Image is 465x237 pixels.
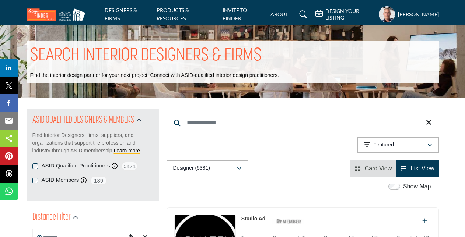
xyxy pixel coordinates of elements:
button: Featured [357,137,439,153]
a: DESIGNERS & FIRMS [105,7,137,21]
button: Designer (6381) [167,160,248,176]
div: DESIGN YOUR LISTING [315,8,375,21]
a: INVITE TO FINDER [223,7,247,21]
input: Search Keyword [167,114,439,131]
a: Learn more [114,148,140,153]
input: ASID Members checkbox [32,178,38,183]
li: List View [396,160,438,177]
img: Site Logo [27,8,89,21]
p: Studio Ad [241,215,266,223]
p: Featured [373,141,394,149]
p: Find the interior design partner for your next project. Connect with ASID-qualified interior desi... [30,72,279,79]
p: Designer (6381) [173,165,210,172]
li: Card View [350,160,396,177]
p: Find Interior Designers, firms, suppliers, and organizations that support the profession and indu... [32,131,153,155]
h5: [PERSON_NAME] [398,11,439,18]
span: List View [411,165,434,171]
input: ASID Qualified Practitioners checkbox [32,163,38,169]
img: ASID Members Badge Icon [272,217,305,226]
a: PRODUCTS & RESOURCES [157,7,189,21]
label: ASID Qualified Practitioners [42,162,110,170]
span: Card View [365,165,392,171]
span: 189 [90,176,107,185]
h2: ASID QUALIFIED DESIGNERS & MEMBERS [32,114,134,127]
label: ASID Members [42,176,79,184]
a: ABOUT [270,11,288,17]
button: Show hide supplier dropdown [379,6,395,22]
h1: SEARCH INTERIOR DESIGNERS & FIRMS [30,45,262,67]
a: Search [292,8,312,20]
a: Studio Ad [241,216,266,222]
h2: Distance Filter [32,211,71,224]
label: Show Map [403,182,431,191]
a: Add To List [422,218,427,224]
span: 5471 [121,162,138,171]
a: View List [401,165,434,171]
a: View Card [354,165,392,171]
h5: DESIGN YOUR LISTING [325,8,375,21]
